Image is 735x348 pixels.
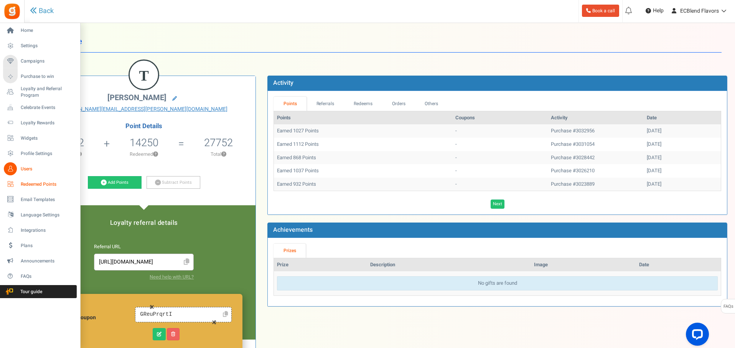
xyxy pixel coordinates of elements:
[344,97,382,111] a: Redeems
[220,308,231,321] a: Click to Copy
[94,244,194,250] h6: Referral URL
[221,152,226,157] button: ?
[415,97,448,111] a: Others
[21,58,74,64] span: Campaigns
[367,258,531,272] th: Description
[3,270,77,283] a: FAQs
[3,193,77,206] a: Email Templates
[21,196,74,203] span: Email Templates
[647,167,718,175] div: [DATE]
[307,97,344,111] a: Referrals
[21,27,74,34] span: Home
[273,225,313,234] b: Achievements
[548,178,644,191] td: Purchase #3023889
[21,86,77,99] span: Loyalty and Referral Program
[647,154,718,162] div: [DATE]
[548,164,644,178] td: Purchase #3026210
[548,111,644,125] th: Activity
[644,111,721,125] th: Date
[40,219,248,226] h5: Loyalty referral details
[647,127,718,135] div: [DATE]
[21,166,74,172] span: Users
[147,176,200,189] a: Subtract Points
[21,73,74,80] span: Purchase to win
[548,138,644,151] td: Purchase #3031054
[21,242,74,249] span: Plans
[21,212,74,218] span: Language Settings
[21,150,74,157] span: Profile Settings
[3,239,77,252] a: Plans
[3,162,77,175] a: Users
[452,178,548,191] td: -
[56,308,135,320] h6: Loyalty Referral Coupon
[531,258,636,272] th: Image
[582,5,619,17] a: Book a call
[21,135,74,142] span: Widgets
[107,92,166,103] span: [PERSON_NAME]
[452,164,548,178] td: -
[647,141,718,148] div: [DATE]
[204,137,233,148] h5: 27752
[3,86,77,99] a: Loyalty and Referral Program
[452,151,548,165] td: -
[21,181,74,188] span: Redeemed Points
[21,120,74,126] span: Loyalty Rewards
[153,152,158,157] button: ?
[452,138,548,151] td: -
[723,299,733,314] span: FAQs
[452,111,548,125] th: Coupons
[21,227,74,234] span: Integrations
[647,181,718,188] div: [DATE]
[180,256,193,269] span: Click to Copy
[3,254,77,267] a: Announcements
[3,208,77,221] a: Language Settings
[3,224,77,237] a: Integrations
[274,178,452,191] td: Earned 932 Points
[548,124,644,138] td: Purchase #3032956
[452,124,548,138] td: -
[273,78,293,87] b: Activity
[3,3,21,20] img: Gratisfaction
[3,289,57,295] span: Tour guide
[548,151,644,165] td: Purchase #3028442
[88,176,142,189] a: Add Points
[185,151,252,158] p: Total
[382,97,415,111] a: Orders
[21,273,74,280] span: FAQs
[3,116,77,129] a: Loyalty Rewards
[277,276,718,290] div: No gifts are found
[3,147,77,160] a: Profile Settings
[274,151,452,165] td: Earned 868 Points
[3,132,77,145] a: Widgets
[38,106,250,113] a: [PERSON_NAME][EMAIL_ADDRESS][PERSON_NAME][DOMAIN_NAME]
[274,124,452,138] td: Earned 1027 Points
[150,274,194,280] a: Need help with URL?
[130,137,158,148] h5: 14250
[3,178,77,191] a: Redeemed Points
[491,200,504,209] a: Next
[643,5,667,17] a: Help
[130,61,158,91] figcaption: T
[32,123,255,130] h4: Point Details
[3,24,77,37] a: Home
[21,43,74,49] span: Settings
[274,258,367,272] th: Prize
[3,55,77,68] a: Campaigns
[274,244,306,258] a: Prizes
[274,164,452,178] td: Earned 1037 Points
[680,7,719,15] span: ECBlend Flavors
[274,111,452,125] th: Points
[274,138,452,151] td: Earned 1112 Points
[3,70,77,83] a: Purchase to win
[3,101,77,114] a: Celebrate Events
[110,151,177,158] p: Redeemed
[636,258,721,272] th: Date
[21,104,74,111] span: Celebrate Events
[274,97,307,111] a: Points
[651,7,664,15] span: Help
[3,40,77,53] a: Settings
[21,258,74,264] span: Announcements
[38,31,722,53] h1: User Profile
